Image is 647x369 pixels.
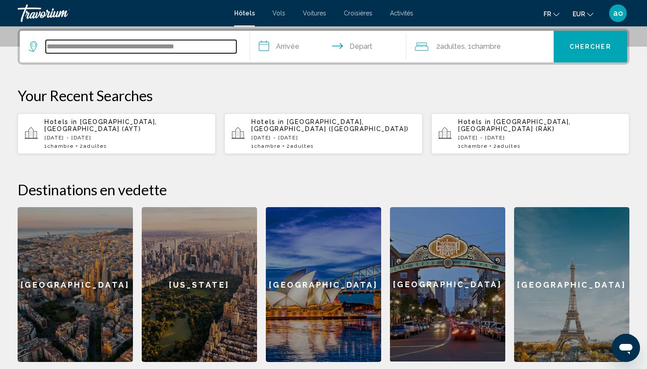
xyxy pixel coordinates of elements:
a: [GEOGRAPHIC_DATA] [18,207,133,362]
button: Chercher [554,31,628,62]
span: Adultes [290,143,314,149]
p: [DATE] - [DATE] [458,135,622,141]
span: Chambre [48,143,74,149]
a: Travorium [18,4,225,22]
p: Your Recent Searches [18,87,629,104]
a: [GEOGRAPHIC_DATA] [266,207,381,362]
span: Hotels in [458,118,491,125]
span: [GEOGRAPHIC_DATA], [GEOGRAPHIC_DATA] ([GEOGRAPHIC_DATA]) [251,118,409,132]
span: ao [613,9,623,18]
a: Croisières [344,10,372,17]
button: Change currency [573,7,593,20]
button: Travelers: 2 adults, 0 children [406,31,554,62]
span: 1 [251,143,280,149]
span: 2 [80,143,107,149]
span: 1 [44,143,74,149]
p: [DATE] - [DATE] [251,135,415,141]
a: Activités [390,10,413,17]
button: User Menu [607,4,629,22]
span: fr [544,11,551,18]
span: 1 [458,143,487,149]
a: Vols [272,10,285,17]
span: [GEOGRAPHIC_DATA], [GEOGRAPHIC_DATA] (AYT) [44,118,157,132]
button: Hotels in [GEOGRAPHIC_DATA], [GEOGRAPHIC_DATA] ([GEOGRAPHIC_DATA])[DATE] - [DATE]1Chambre2Adultes [224,113,423,154]
span: Hotels in [44,118,77,125]
button: Change language [544,7,559,20]
span: 2 [436,40,465,53]
span: Chambre [461,143,488,149]
div: Search widget [20,31,627,62]
span: Chambre [254,143,281,149]
a: [GEOGRAPHIC_DATA] [514,207,629,362]
button: Hotels in [GEOGRAPHIC_DATA], [GEOGRAPHIC_DATA] (RAK)[DATE] - [DATE]1Chambre2Adultes [431,113,629,154]
span: Chambre [471,42,501,51]
span: Hotels in [251,118,284,125]
a: Hôtels [234,10,255,17]
button: Hotels in [GEOGRAPHIC_DATA], [GEOGRAPHIC_DATA] (AYT)[DATE] - [DATE]1Chambre2Adultes [18,113,216,154]
span: Chercher [570,44,611,51]
span: Adultes [84,143,107,149]
span: 2 [287,143,313,149]
span: EUR [573,11,585,18]
span: Adultes [497,143,521,149]
a: [US_STATE] [142,207,257,362]
p: [DATE] - [DATE] [44,135,209,141]
span: [GEOGRAPHIC_DATA], [GEOGRAPHIC_DATA] (RAK) [458,118,571,132]
span: Adultes [440,42,465,51]
iframe: Bouton de lancement de la fenêtre de messagerie [612,334,640,362]
span: , 1 [465,40,501,53]
a: Voitures [303,10,326,17]
span: 2 [493,143,520,149]
button: Check in and out dates [250,31,406,62]
h2: Destinations en vedette [18,181,629,198]
a: [GEOGRAPHIC_DATA] [390,207,505,362]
